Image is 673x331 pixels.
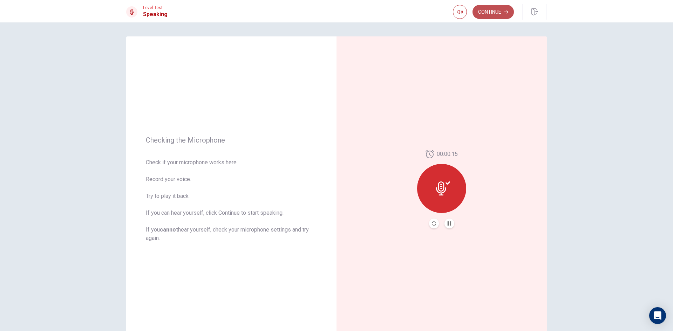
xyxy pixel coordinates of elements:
[143,5,168,10] span: Level Test
[473,5,514,19] button: Continue
[143,10,168,19] h1: Speaking
[146,136,317,144] span: Checking the Microphone
[649,307,666,324] div: Open Intercom Messenger
[146,158,317,242] span: Check if your microphone works here. Record your voice. Try to play it back. If you can hear your...
[437,150,458,158] span: 00:00:15
[429,219,439,228] button: Record Again
[444,219,454,228] button: Pause Audio
[160,226,178,233] u: cannot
